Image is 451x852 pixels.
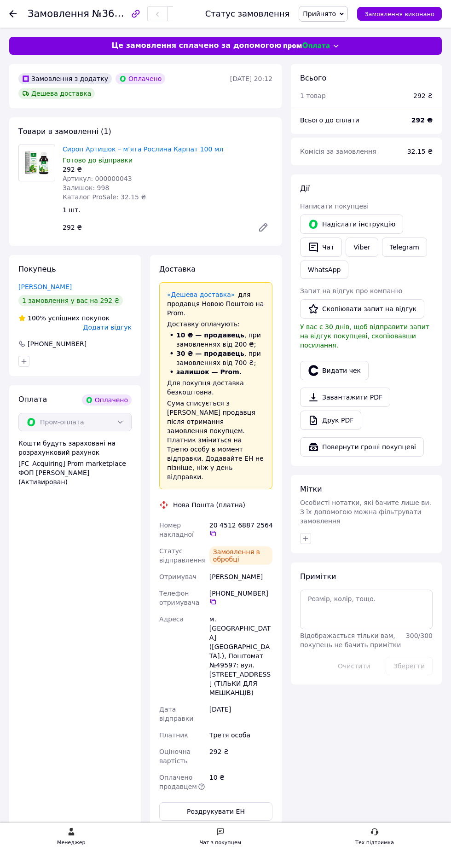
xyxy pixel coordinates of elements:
a: Viber [346,238,378,257]
button: Надіслати інструкцію [300,214,403,234]
span: Отримувач [159,573,197,580]
div: Для покупця доставка безкоштовна. [167,378,265,397]
span: 300 / 300 [406,632,433,639]
button: Видати чек [300,361,369,380]
div: успішних покупок [18,313,110,323]
span: Артикул: 000000043 [63,175,132,182]
div: Чат з покупцем [200,838,241,847]
div: Менеджер [57,838,85,847]
span: 1 товар [300,92,326,99]
div: 20 4512 6887 2564 [209,521,272,537]
span: Особисті нотатки, які бачите лише ви. З їх допомогою можна фільтрувати замовлення [300,499,431,525]
div: [PERSON_NAME] [208,568,274,585]
div: м. [GEOGRAPHIC_DATA] ([GEOGRAPHIC_DATA].), Поштомат №49597: вул. [STREET_ADDRESS] (ТІЛЬКИ ДЛЯ МЕШ... [208,611,274,701]
div: 1 шт. [59,203,276,216]
div: 292 ₴ [413,91,433,100]
span: Примітки [300,572,336,581]
a: Завантажити PDF [300,388,390,407]
span: Телефон отримувача [159,590,199,606]
div: для продавця Новою Поштою на Prom. [167,290,265,318]
span: Мітки [300,485,322,493]
span: Товари в замовленні (1) [18,127,111,136]
span: Дата відправки [159,706,193,722]
span: Відображається тільки вам, покупець не бачить примітки [300,632,401,649]
div: Повернутися назад [9,9,17,18]
time: [DATE] 20:12 [230,75,272,82]
span: 100% [28,314,46,322]
div: Сума списується з [PERSON_NAME] продавця після отримання замовлення покупцем. Платник зміниться н... [167,399,265,481]
span: Каталог ProSale: 32.15 ₴ [63,193,146,201]
div: Кошти будуть зараховані на розрахунковий рахунок [18,439,132,487]
span: Написати покупцеві [300,203,369,210]
span: Номер накладної [159,522,194,538]
span: Оціночна вартість [159,748,191,765]
span: Платник [159,731,188,739]
a: WhatsApp [300,261,348,279]
span: Запит на відгук про компанію [300,287,402,295]
span: №366218091 [92,8,157,19]
div: Статус замовлення [205,9,290,18]
span: Оплачено продавцем [159,774,197,790]
a: Сироп Артишок – м’ята Рослина Карпат 100 мл [63,145,223,153]
button: Чат [300,238,342,257]
div: [PHONE_NUMBER] [209,589,272,605]
button: Роздрукувати ЕН [159,802,272,821]
button: Повернути гроші покупцеві [300,437,424,457]
span: Комісія за замовлення [300,148,376,155]
div: Нова Пошта (платна) [171,500,248,510]
div: Оплачено [116,73,165,84]
div: Дешева доставка [18,88,95,99]
span: Прийнято [303,10,336,17]
span: У вас є 30 днів, щоб відправити запит на відгук покупцеві, скопіювавши посилання. [300,323,429,349]
a: Друк PDF [300,411,361,430]
div: Тех підтримка [355,838,394,847]
span: Всього [300,74,326,82]
div: 292 ₴ [208,743,274,769]
span: Замовлення [28,8,89,19]
b: 292 ₴ [411,116,433,124]
span: Адреса [159,615,184,623]
span: Всього до сплати [300,116,359,124]
span: Готово до відправки [63,156,133,164]
span: Статус відправлення [159,547,206,564]
a: «Дешева доставка» [167,291,235,298]
span: Це замовлення сплачено за допомогою [111,41,281,51]
a: Редагувати [254,218,272,237]
span: Залишок: 998 [63,184,109,191]
span: залишок — Prom. [176,368,242,376]
div: 292 ₴ [63,165,272,174]
div: [FC_Acquiring] Prom marketplace ФОП [PERSON_NAME] (Активирован) [18,459,132,487]
span: Замовлення виконано [364,11,434,17]
div: Замовлення з додатку [18,73,112,84]
div: [PHONE_NUMBER] [27,339,87,348]
span: 32.15 ₴ [407,148,433,155]
span: Додати відгук [83,324,132,331]
span: Дії [300,184,310,193]
a: Telegram [382,238,427,257]
div: Оплачено [82,394,132,406]
img: Сироп Артишок – м’ята Рослина Карпат 100 мл [19,145,55,181]
li: , при замовленнях від 200 ₴; [167,330,265,349]
span: Оплата [18,395,47,404]
div: [DATE] [208,701,274,727]
div: 292 ₴ [59,221,250,234]
a: [PERSON_NAME] [18,283,72,290]
div: 10 ₴ [208,769,274,795]
span: 30 ₴ — продавець [176,350,244,357]
li: , при замовленнях від 700 ₴; [167,349,265,367]
button: Замовлення виконано [357,7,442,21]
span: 10 ₴ — продавець [176,331,244,339]
span: Доставка [159,265,196,273]
span: Покупець [18,265,56,273]
button: Скопіювати запит на відгук [300,299,424,319]
div: Доставку оплачують: [167,319,265,329]
div: Третя особа [208,727,274,743]
div: 1 замовлення у вас на 292 ₴ [18,295,123,306]
div: Замовлення в обробці [209,546,272,565]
